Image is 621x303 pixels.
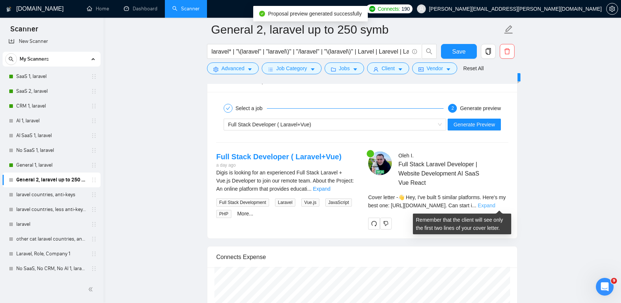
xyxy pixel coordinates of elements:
[452,47,465,56] span: Save
[16,217,86,232] a: laravel
[413,214,511,234] div: Remember that the client will see only the first two lines of your cover letter.
[91,266,97,272] span: holder
[301,198,319,207] span: Vue.js
[91,118,97,124] span: holder
[216,168,356,193] div: Digis is looking for an experienced Full Stack Laravel + Vue.js Developer to join our remote team...
[368,194,506,208] span: Cover letter - 👋 Hey, I've built 5 similar platforms. Here's my best one: [URL][DOMAIN_NAME]. Can...
[339,64,350,72] span: Jobs
[422,44,437,59] button: search
[472,202,476,208] span: ...
[611,278,617,284] span: 9
[398,153,414,159] span: Oleh I .
[20,52,49,67] span: My Scanners
[381,64,395,72] span: Client
[226,106,230,110] span: check
[383,221,388,227] span: dislike
[16,128,86,143] a: AI SaaS 1, laravel
[91,177,97,183] span: holder
[91,236,97,242] span: holder
[91,192,97,198] span: holder
[401,5,410,13] span: 190
[16,158,86,173] a: General 1, laravel
[4,24,44,39] span: Scanner
[16,143,86,158] a: No SaaS 1, laravel
[16,246,86,261] a: Laravel, Role, Company 1
[422,48,436,55] span: search
[307,186,312,192] span: ...
[606,6,618,12] a: setting
[211,20,502,39] input: Scanner name...
[481,44,496,59] button: copy
[478,202,495,208] a: Expand
[368,218,380,229] button: redo
[16,232,86,246] a: other cat laravel countries, anti-keys
[91,251,97,257] span: holder
[412,49,417,54] span: info-circle
[172,6,200,12] a: searchScanner
[380,218,392,229] button: dislike
[368,151,392,175] img: c1wb4Avu8h9cNp1h_fzU5_O9FXAWCBY7M3KOGlKb5jvdE9PnBFOxb8A4I01Tw_BuMe
[448,119,501,130] button: Generate Preview
[412,62,457,74] button: idcardVendorcaret-down
[91,133,97,139] span: holder
[481,48,495,55] span: copy
[369,221,380,227] span: redo
[16,69,86,84] a: SaaS 1, laravel
[427,64,443,72] span: Vendor
[607,6,618,12] span: setting
[418,67,424,72] span: idcard
[596,278,614,296] iframe: Intercom live chat
[500,48,514,55] span: delete
[16,84,86,99] a: SaaS 2, laravel
[378,5,400,13] span: Connects:
[87,6,109,12] a: homeHome
[368,193,508,210] div: Remember that the client will see only the first two lines of your cover letter.
[3,52,101,276] li: My Scanners
[91,103,97,109] span: holder
[16,99,86,113] a: CRM 1, laravel
[504,25,513,34] span: edit
[313,186,330,192] a: Expand
[124,6,157,12] a: dashboardDashboard
[88,286,95,293] span: double-left
[91,221,97,227] span: holder
[500,44,515,59] button: delete
[216,210,231,218] span: PHP
[369,6,375,12] img: upwork-logo.png
[268,67,273,72] span: bars
[216,198,269,207] span: Full Stack Development
[325,198,352,207] span: JavaScript
[353,67,358,72] span: caret-down
[373,67,379,72] span: user
[16,187,86,202] a: laravel countries, anti-keys
[463,64,483,72] a: Reset All
[259,11,265,17] span: check-circle
[207,62,259,74] button: settingAdvancedcaret-down
[441,44,477,59] button: Save
[211,47,409,56] input: Search Freelance Jobs...
[91,147,97,153] span: holder
[275,198,295,207] span: Laravel
[213,67,218,72] span: setting
[247,67,252,72] span: caret-down
[276,64,307,72] span: Job Category
[262,62,321,74] button: barsJob Categorycaret-down
[91,162,97,168] span: holder
[9,34,95,49] a: New Scanner
[331,67,336,72] span: folder
[91,74,97,79] span: holder
[16,173,86,187] a: General 2, laravel up to 250 symb
[16,113,86,128] a: AI 1, laravel
[268,11,362,17] span: Proposal preview generated successfully
[91,88,97,94] span: holder
[216,246,508,268] div: Connects Expense
[5,53,17,65] button: search
[16,202,86,217] a: laravel countries, less anti-keys, with fixes, bugs
[451,106,454,111] span: 2
[237,211,254,217] a: More...
[216,170,354,192] span: Digis is looking for an experienced Full Stack Laravel + Vue.js Developer to join our remote team...
[221,64,244,72] span: Advanced
[325,62,364,74] button: folderJobscaret-down
[91,207,97,212] span: holder
[310,67,315,72] span: caret-down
